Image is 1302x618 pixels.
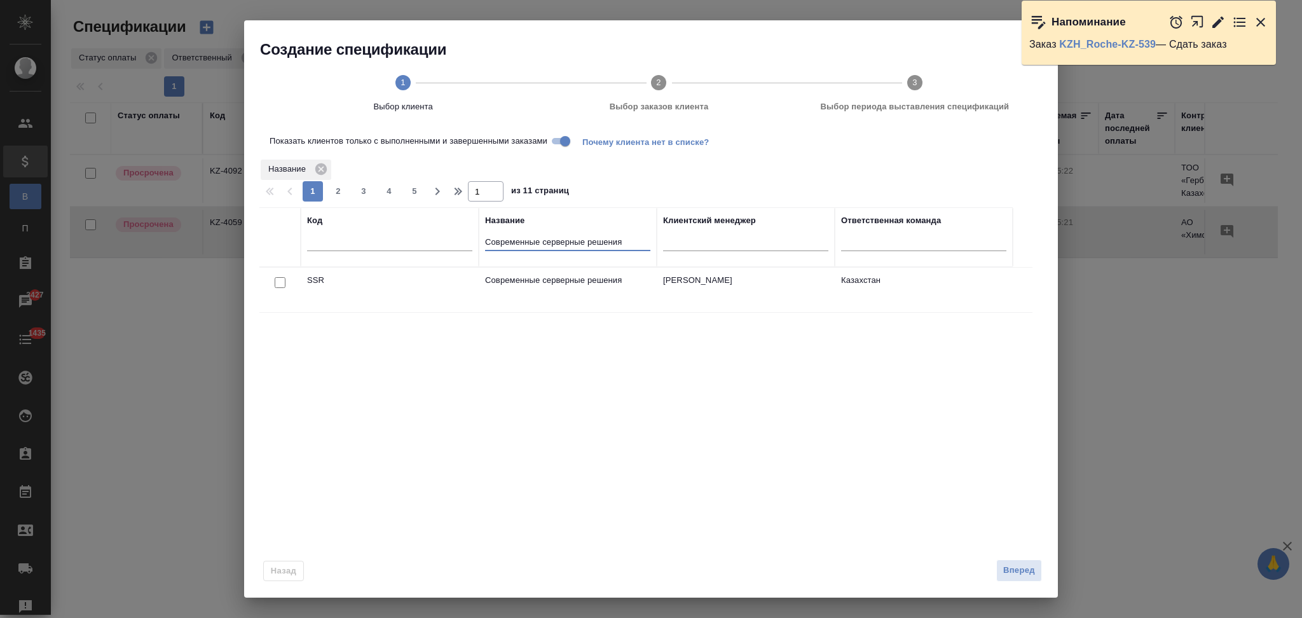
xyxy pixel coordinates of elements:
[1232,15,1247,30] button: Перейти в todo
[268,163,310,175] p: Название
[353,181,374,202] button: 3
[1253,15,1268,30] button: Закрыть
[485,214,524,227] div: Название
[379,185,399,198] span: 4
[328,181,348,202] button: 2
[1210,15,1226,30] button: Редактировать
[404,181,425,202] button: 5
[536,100,781,113] span: Выбор заказов клиента
[270,135,547,148] span: Показать клиентов только с выполненными и завершенными заказами
[280,100,526,113] span: Выбор клиента
[996,560,1042,582] button: Вперед
[657,268,835,312] td: [PERSON_NAME]
[260,39,1058,60] h2: Создание спецификации
[1052,16,1126,29] p: Напоминание
[301,268,479,312] td: SSR
[307,214,322,227] div: Код
[511,183,569,202] span: из 11 страниц
[1168,15,1184,30] button: Отложить
[328,185,348,198] span: 2
[1029,38,1268,51] p: Заказ — Сдать заказ
[912,78,917,87] text: 3
[353,185,374,198] span: 3
[261,160,331,180] div: Название
[657,78,661,87] text: 2
[1003,563,1035,578] span: Вперед
[582,136,719,146] span: Почему клиента нет в списке?
[485,274,650,287] p: Современные серверные решения
[835,268,1013,312] td: Казахстан
[1059,39,1156,50] a: KZH_Roche-KZ-539
[841,214,941,227] div: Ответственная команда
[379,181,399,202] button: 4
[404,185,425,198] span: 5
[1190,8,1205,36] button: Открыть в новой вкладке
[663,214,756,227] div: Клиентский менеджер
[792,100,1038,113] span: Выбор периода выставления спецификаций
[401,78,405,87] text: 1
